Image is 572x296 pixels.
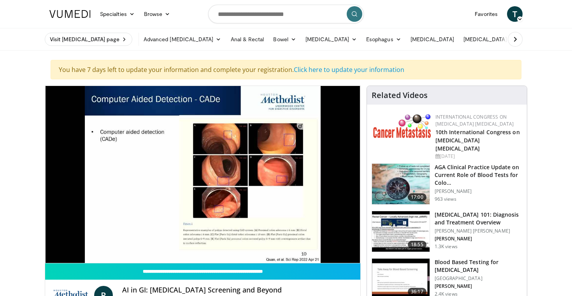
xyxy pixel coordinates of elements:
[373,114,432,138] img: 6ff8bc22-9509-4454-a4f8-ac79dd3b8976.png.150x105_q85_autocrop_double_scale_upscale_version-0.2.png
[408,193,426,201] span: 17:00
[459,32,519,47] a: [MEDICAL_DATA]
[51,60,521,79] div: You have 7 days left to update your information and complete your registration.
[507,6,523,22] a: T
[139,32,226,47] a: Advanced [MEDICAL_DATA]
[435,258,522,274] h3: Blood Based Testing for [MEDICAL_DATA]
[470,6,502,22] a: Favorites
[435,196,456,202] p: 963 views
[408,288,426,296] span: 36:17
[372,163,522,205] a: 17:00 AGA Clinical Practice Update on Current Role of Blood Tests for Colo… [PERSON_NAME] 963 views
[294,65,404,74] a: Click here to update your information
[435,243,458,250] p: 1.3K views
[139,6,175,22] a: Browse
[435,228,522,234] p: [PERSON_NAME] [PERSON_NAME]
[208,5,364,23] input: Search topics, interventions
[435,188,522,194] p: [PERSON_NAME]
[45,33,132,46] a: Visit [MEDICAL_DATA] page
[435,211,522,226] h3: [MEDICAL_DATA] 101: Diagnosis and Treatment Overview
[372,164,430,204] img: 9319a17c-ea45-4555-a2c0-30ea7aed39c4.150x105_q85_crop-smart_upscale.jpg
[372,211,522,252] a: 18:55 [MEDICAL_DATA] 101: Diagnosis and Treatment Overview [PERSON_NAME] [PERSON_NAME] [PERSON_NA...
[406,32,459,47] a: [MEDICAL_DATA]
[435,283,522,289] p: [PERSON_NAME]
[361,32,406,47] a: Esophagus
[435,236,522,242] p: [PERSON_NAME]
[435,128,520,152] a: 10th International Congress on [MEDICAL_DATA] [MEDICAL_DATA]
[435,163,522,187] h3: AGA Clinical Practice Update on Current Role of Blood Tests for Colo…
[435,114,514,127] a: International Congress on [MEDICAL_DATA] [MEDICAL_DATA]
[408,241,426,249] span: 18:55
[372,211,430,252] img: f5d819c4-b4a6-4669-943d-399a0cb519e6.150x105_q85_crop-smart_upscale.jpg
[435,153,521,160] div: [DATE]
[95,6,139,22] a: Specialties
[268,32,300,47] a: Bowel
[122,286,354,294] h4: AI in GI: [MEDICAL_DATA] Screening and Beyond
[435,275,522,282] p: [GEOGRAPHIC_DATA]
[45,86,360,263] video-js: Video Player
[226,32,269,47] a: Anal & Rectal
[301,32,361,47] a: [MEDICAL_DATA]
[372,91,428,100] h4: Related Videos
[49,10,91,18] img: VuMedi Logo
